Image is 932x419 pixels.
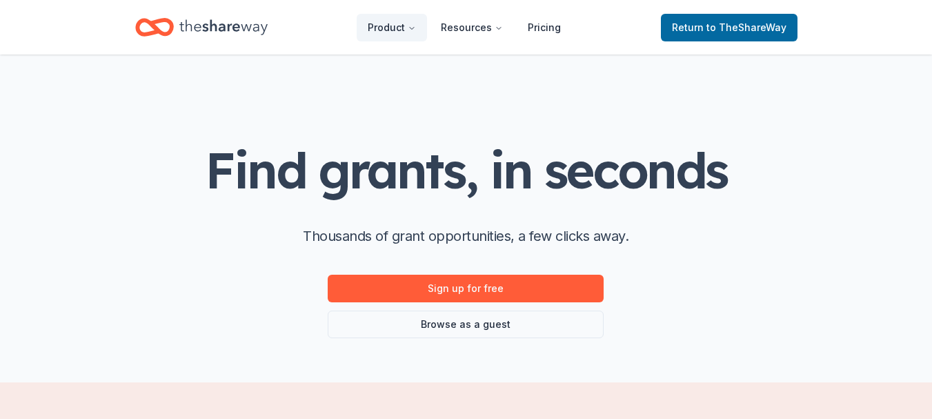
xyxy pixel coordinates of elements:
[357,11,572,43] nav: Main
[661,14,797,41] a: Returnto TheShareWay
[672,19,786,36] span: Return
[357,14,427,41] button: Product
[205,143,726,197] h1: Find grants, in seconds
[430,14,514,41] button: Resources
[135,11,268,43] a: Home
[328,311,604,338] a: Browse as a guest
[328,275,604,302] a: Sign up for free
[517,14,572,41] a: Pricing
[303,225,628,247] p: Thousands of grant opportunities, a few clicks away.
[706,21,786,33] span: to TheShareWay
